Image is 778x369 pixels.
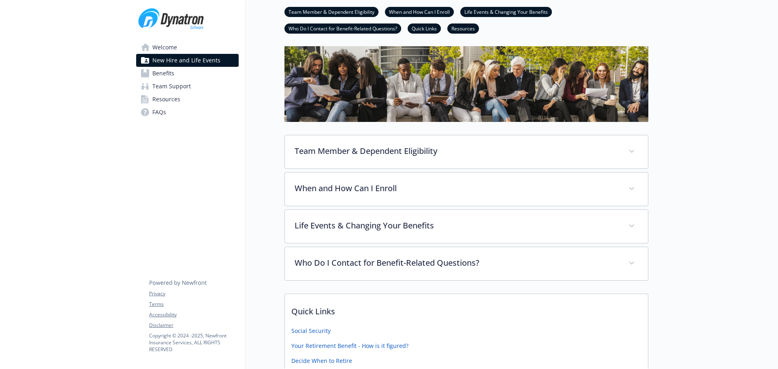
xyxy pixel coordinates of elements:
[152,67,174,80] span: Benefits
[149,322,238,329] a: Disclaimer
[295,257,619,269] p: Who Do I Contact for Benefit-Related Questions?
[291,341,408,350] a: Your Retirement Benefit - How is it figured?
[285,173,648,206] div: When and How Can I Enroll
[447,24,479,32] a: Resources
[385,8,454,15] a: When and How Can I Enroll
[152,80,191,93] span: Team Support
[285,135,648,169] div: Team Member & Dependent Eligibility
[136,54,239,67] a: New Hire and Life Events
[136,93,239,106] a: Resources
[291,356,352,365] a: Decide When to Retire
[152,41,177,54] span: Welcome
[460,8,552,15] a: Life Events & Changing Your Benefits
[152,93,180,106] span: Resources
[136,67,239,80] a: Benefits
[149,301,238,308] a: Terms
[291,326,331,335] a: Social Security
[295,220,619,232] p: Life Events & Changing Your Benefits
[284,46,648,122] img: new hire page banner
[149,311,238,318] a: Accessibility
[295,182,619,194] p: When and How Can I Enroll
[152,54,220,67] span: New Hire and Life Events
[285,247,648,280] div: Who Do I Contact for Benefit-Related Questions?
[284,24,401,32] a: Who Do I Contact for Benefit-Related Questions?
[295,145,619,157] p: Team Member & Dependent Eligibility
[149,332,238,353] p: Copyright © 2024 - 2025 , Newfront Insurance Services, ALL RIGHTS RESERVED
[284,8,378,15] a: Team Member & Dependent Eligibility
[285,294,648,324] p: Quick Links
[152,106,166,119] span: FAQs
[149,290,238,297] a: Privacy
[136,80,239,93] a: Team Support
[136,106,239,119] a: FAQs
[285,210,648,243] div: Life Events & Changing Your Benefits
[408,24,441,32] a: Quick Links
[136,41,239,54] a: Welcome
